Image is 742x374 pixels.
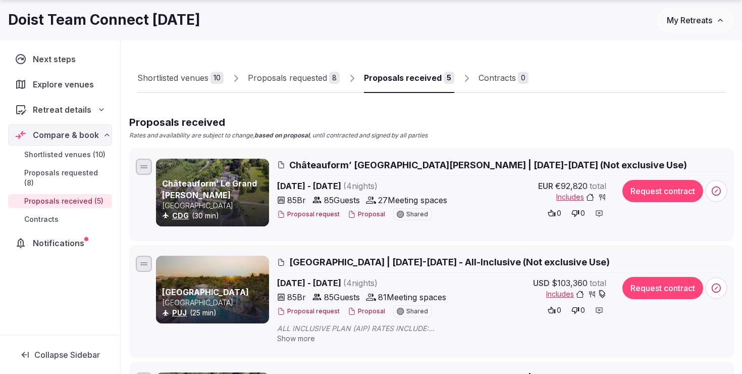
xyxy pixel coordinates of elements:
p: [GEOGRAPHIC_DATA] [162,201,267,211]
span: EUR [538,180,553,192]
span: USD [533,277,550,289]
button: Proposal [348,307,385,316]
button: 0 [545,206,564,220]
button: Proposal [348,210,385,219]
a: CDG [172,211,189,220]
h1: Doist Team Connect [DATE] [8,10,200,30]
span: total [590,277,606,289]
button: Request contract [622,277,703,299]
span: 0 [580,305,585,315]
span: Collapse Sidebar [34,350,100,360]
a: Proposals requested (8) [8,166,112,190]
span: 85 Guests [324,194,360,206]
span: ( 4 night s ) [343,278,378,288]
p: [GEOGRAPHIC_DATA] [162,298,267,308]
span: [DATE] - [DATE] [277,277,455,289]
span: €92,820 [555,180,588,192]
span: ( 4 night s ) [343,181,378,191]
h2: Proposals received [129,115,428,129]
a: Explore venues [8,74,112,95]
span: 0 [580,208,585,218]
button: Includes [556,192,606,202]
span: 85 Br [287,194,306,206]
div: Proposals received [364,72,442,84]
span: Contracts [24,214,59,224]
div: 8 [329,72,340,84]
div: Contracts [479,72,516,84]
button: Proposal request [277,307,340,316]
button: 0 [545,303,564,317]
button: Request contract [622,180,703,202]
span: [DATE] - [DATE] [277,180,455,192]
span: Shared [406,211,428,217]
button: Includes [546,289,606,299]
strong: based on proposal [254,131,309,139]
a: Proposals received (5) [8,194,112,208]
span: 85 Guests [324,291,360,303]
div: (30 min) [162,211,267,221]
p: Rates and availability are subject to change, , until contracted and signed by all parties [129,131,428,140]
span: 27 Meeting spaces [378,194,447,206]
span: Show more [277,334,315,343]
a: Châteauform’ Le Grand [PERSON_NAME] [162,178,257,200]
span: [GEOGRAPHIC_DATA] | [DATE]-[DATE] - All-Inclusive (Not exclusive Use) [289,256,610,268]
span: total [590,180,606,192]
button: PUJ [172,308,187,318]
button: 0 [568,206,588,220]
span: Notifications [33,237,88,249]
div: (25 min) [162,308,267,318]
span: Proposals received (5) [24,196,103,206]
button: My Retreats [657,8,734,33]
span: ALL INCLUSIVE PLAN (AIP) RATES INCLUDE: - Unlimited liquors & house wines by the Glass From the a... [277,323,727,334]
a: PUJ [172,308,187,317]
span: 81 Meeting spaces [378,291,446,303]
span: Compare & book [33,129,99,141]
span: 0 [557,305,561,315]
a: Shortlisted venues (10) [8,148,112,162]
a: Shortlisted venues10 [137,64,224,93]
button: CDG [172,211,189,221]
a: Contracts0 [479,64,528,93]
div: Proposals requested [248,72,327,84]
div: 5 [444,72,454,84]
a: Next steps [8,49,112,70]
span: Next steps [33,53,80,65]
span: My Retreats [667,15,712,25]
button: Proposal request [277,210,340,219]
span: Retreat details [33,104,91,116]
span: $103,360 [552,277,588,289]
div: 0 [518,72,528,84]
span: Châteauform’ [GEOGRAPHIC_DATA][PERSON_NAME] | [DATE]-[DATE] (Not exclusive Use) [289,159,687,171]
span: Proposals requested (8) [24,168,108,188]
a: Proposals requested8 [248,64,340,93]
span: 0 [557,208,561,218]
a: [GEOGRAPHIC_DATA] [162,287,249,297]
span: Shared [406,308,428,314]
button: 0 [568,303,588,317]
button: Collapse Sidebar [8,344,112,366]
span: Shortlisted venues (10) [24,150,105,160]
div: Shortlisted venues [137,72,208,84]
span: 85 Br [287,291,306,303]
a: Notifications [8,232,112,254]
span: Explore venues [33,78,98,90]
a: Proposals received5 [364,64,454,93]
a: Contracts [8,212,112,226]
div: 10 [210,72,224,84]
